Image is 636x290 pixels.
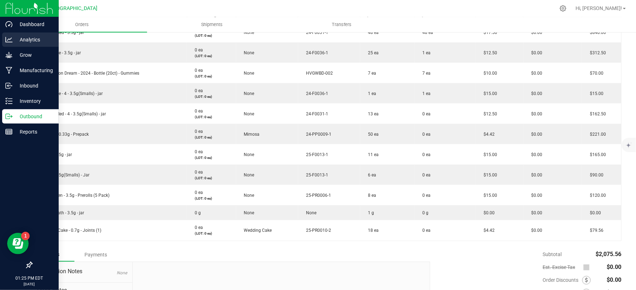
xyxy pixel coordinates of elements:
[302,193,331,198] span: 25-PR0006-1
[528,132,543,137] span: $0.00
[241,172,254,177] span: None
[49,5,98,11] span: [GEOGRAPHIC_DATA]
[191,114,232,120] p: (LOT: 0 ea)
[480,210,495,215] span: $0.00
[480,111,497,116] span: $12.50
[191,21,232,28] span: Shipments
[302,71,333,76] span: HVGWBD-002
[586,228,603,233] span: $79.56
[302,30,328,35] span: 24-F0031-1
[419,111,431,116] span: 0 ea
[364,172,376,177] span: 6 ea
[419,193,431,198] span: 0 ea
[117,271,127,276] span: None
[191,88,203,93] span: 0 ea
[364,228,379,233] span: 18 ea
[13,97,55,105] p: Inventory
[241,193,254,198] span: None
[419,210,429,215] span: 0 g
[191,74,232,79] p: (LOT: 0 ea)
[364,193,376,198] span: 8 ea
[586,111,606,116] span: $162.50
[528,228,543,233] span: $0.00
[480,193,497,198] span: $15.00
[419,172,431,177] span: 0 ea
[191,210,201,215] span: 0 g
[607,264,622,271] span: $0.00
[5,113,13,120] inline-svg: Outbound
[528,172,543,177] span: $0.00
[37,91,103,96] span: Orangeade - 4 - 3.5g(Smalls) - jar
[241,228,272,233] span: Wedding Cake
[5,51,13,59] inline-svg: Grow
[241,111,254,116] span: None
[3,275,55,281] p: 01:25 PM EDT
[37,111,106,116] span: Artificial Red - 4 - 3.5g(Smalls) - jar
[191,225,203,230] span: 0 ea
[576,5,622,11] span: Hi, [PERSON_NAME]!
[419,228,431,233] span: 0 ea
[586,210,601,215] span: $0.00
[37,50,81,55] span: Orangeade - 3.5g - jar
[191,231,232,236] p: (LOT: 0 ea)
[191,190,203,195] span: 0 ea
[528,50,543,55] span: $0.00
[586,71,603,76] span: $70.00
[419,71,431,76] span: 7 ea
[364,132,379,137] span: 50 ea
[13,35,55,44] p: Analytics
[191,175,232,181] p: (LOT: 0 ea)
[302,172,328,177] span: 25-F0013-1
[13,112,55,121] p: Outbound
[543,277,582,283] span: Order Discounts
[480,30,497,35] span: $17.50
[480,50,497,55] span: $12.50
[419,152,431,157] span: 0 ea
[419,132,431,137] span: 0 ea
[37,172,90,177] span: Truffle - 3.5g(Smalls) - Jar
[480,132,495,137] span: $4.42
[191,129,203,134] span: 0 ea
[37,193,110,198] span: Killer Queen - 3.5g - Prerolls (5 Pack)
[191,68,203,73] span: 0 ea
[37,132,89,137] span: Mimosa - 0.33g - Prepack
[191,53,232,59] p: (LOT: 0 ea)
[277,17,407,32] a: Transfers
[37,267,127,276] span: Destination Notes
[586,193,606,198] span: $120.00
[191,155,232,160] p: (LOT: 0 ea)
[37,30,84,35] span: Artificial Red - 3.5g - jar
[364,71,376,76] span: 7 ea
[191,149,203,154] span: 0 ea
[5,97,13,105] inline-svg: Inventory
[241,30,254,35] span: None
[17,17,147,32] a: Orders
[74,249,117,261] div: Payments
[241,50,254,55] span: None
[364,50,379,55] span: 25 ea
[241,71,254,76] span: None
[586,172,603,177] span: $90.00
[364,91,376,96] span: 1 ea
[302,152,328,157] span: 25-F0013-1
[586,132,606,137] span: $221.00
[147,17,277,32] a: Shipments
[302,228,331,233] span: 25-PR0010-2
[543,265,581,270] span: Est. Excise Tax
[528,210,543,215] span: $0.00
[528,111,543,116] span: $0.00
[13,51,55,59] p: Grow
[607,277,622,284] span: $0.00
[191,170,203,175] span: 0 ea
[419,50,431,55] span: 1 ea
[37,228,102,233] span: Wedding Cake - 0.7g - Joints (1)
[241,152,254,157] span: None
[480,71,497,76] span: $10.00
[13,81,55,90] p: Inbound
[586,152,606,157] span: $165.00
[7,233,29,254] iframe: Resource center
[528,152,543,157] span: $0.00
[480,172,497,177] span: $15.00
[241,91,254,96] span: None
